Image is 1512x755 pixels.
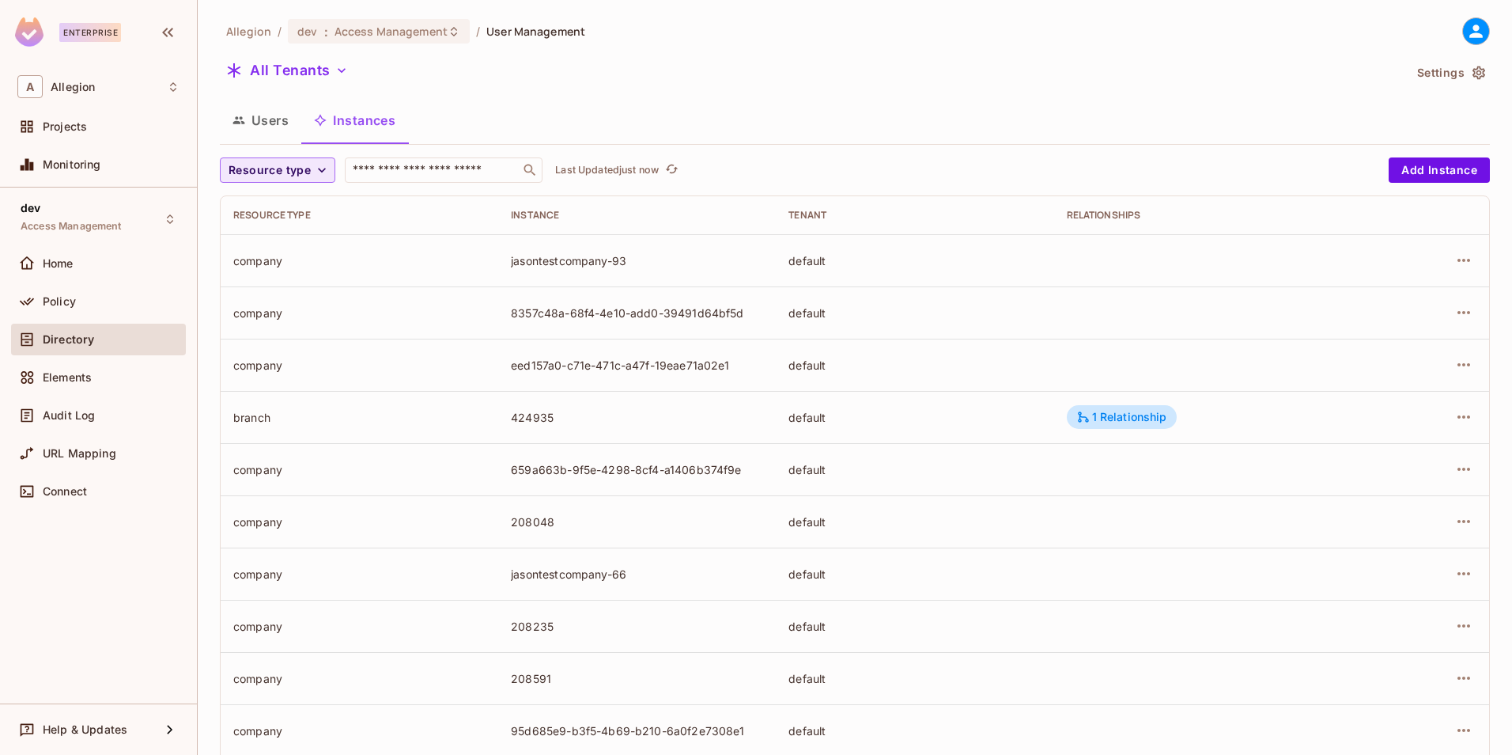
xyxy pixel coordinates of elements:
div: Relationships [1067,209,1359,222]
span: A [17,75,43,98]
button: Resource type [220,157,335,183]
div: default [788,723,1041,738]
span: dev [21,202,40,214]
span: Resource type [229,161,311,180]
span: Home [43,257,74,270]
p: Last Updated just now [555,164,659,176]
div: company [233,567,486,582]
span: Access Management [21,220,122,233]
span: Monitoring [43,158,101,171]
span: Projects [43,120,87,133]
div: default [788,671,1041,686]
div: 95d685e9-b3f5-4b69-b210-6a0f2e7308e1 [511,723,763,738]
span: Access Management [335,24,448,39]
div: default [788,410,1041,425]
div: Enterprise [59,23,121,42]
span: dev [297,24,317,39]
div: company [233,253,486,268]
div: company [233,514,486,529]
div: 1 Relationship [1076,410,1167,424]
div: default [788,358,1041,373]
span: refresh [665,162,679,178]
div: Instance [511,209,763,222]
span: URL Mapping [43,447,116,460]
div: 208048 [511,514,763,529]
span: Help & Updates [43,723,127,736]
div: 8357c48a-68f4-4e10-add0-39491d64bf5d [511,305,763,321]
li: / [476,24,480,39]
div: company [233,619,486,634]
div: 424935 [511,410,763,425]
div: 208591 [511,671,763,686]
div: default [788,567,1041,582]
div: default [788,514,1041,529]
div: 208235 [511,619,763,634]
span: : [323,25,329,38]
div: Resource type [233,209,486,222]
span: Workspace: Allegion [51,81,95,93]
div: 659a663b-9f5e-4298-8cf4-a1406b374f9e [511,462,763,477]
div: company [233,462,486,477]
span: the active workspace [226,24,271,39]
button: All Tenants [220,58,354,83]
button: Users [220,101,301,140]
div: company [233,671,486,686]
div: jasontestcompany-93 [511,253,763,268]
div: default [788,253,1041,268]
div: default [788,462,1041,477]
img: SReyMgAAAABJRU5ErkJggg== [15,17,43,47]
span: Elements [43,371,92,384]
div: eed157a0-c71e-471c-a47f-19eae71a02e1 [511,358,763,373]
div: default [788,619,1041,634]
div: default [788,305,1041,321]
button: Instances [301,101,408,140]
span: Directory [43,333,94,346]
div: company [233,305,486,321]
span: Click to refresh data [659,161,681,180]
div: Tenant [788,209,1041,222]
span: Policy [43,295,76,308]
span: Connect [43,485,87,498]
button: Add Instance [1389,157,1490,183]
div: jasontestcompany-66 [511,567,763,582]
button: refresh [662,161,681,180]
div: branch [233,410,486,425]
div: company [233,723,486,738]
span: User Management [486,24,585,39]
button: Settings [1411,60,1490,85]
li: / [278,24,282,39]
span: Audit Log [43,409,95,422]
div: company [233,358,486,373]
